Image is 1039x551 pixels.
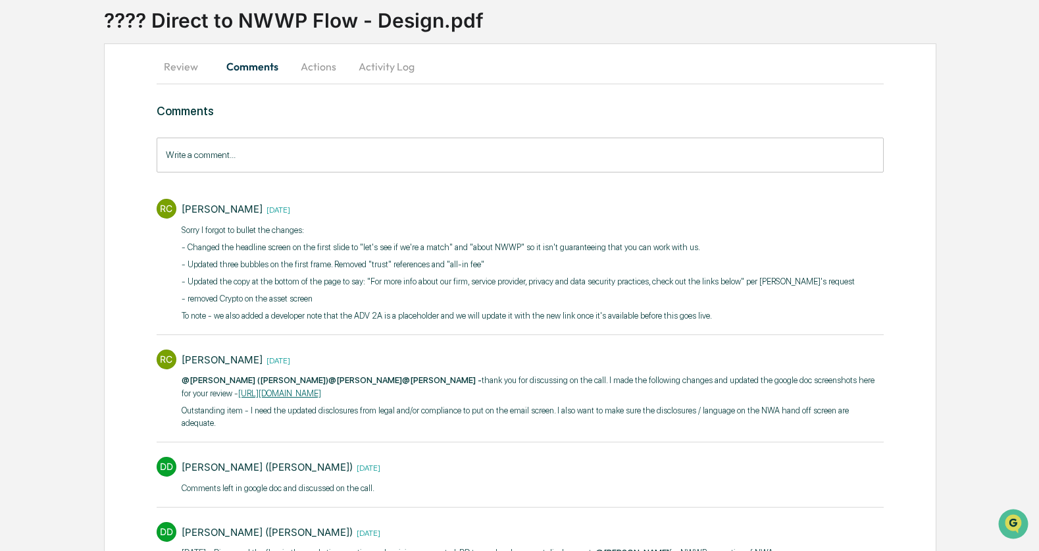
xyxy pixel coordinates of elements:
div: Start new chat [45,101,216,114]
time: Friday, September 5, 2025 at 12:02:52 PM EDT [353,461,380,473]
div: RC [157,350,176,369]
button: Activity Log [348,51,425,82]
img: 1746055101610-c473b297-6a78-478c-a979-82029cc54cd1 [13,101,37,124]
button: Actions [289,51,348,82]
div: RC [157,199,176,219]
p: - Updated three bubbles on the first frame. Removed "trust" references and "all-in fee" [182,258,855,271]
span: Pylon [131,223,159,233]
button: Start new chat [224,105,240,120]
iframe: Open customer support [997,508,1032,543]
time: Friday, September 5, 2025 at 12:02:21 PM EDT [353,527,380,538]
p: To note - we also added a developer note that the ADV 2A is a placeholder and we will update it w... [182,309,855,323]
span: @[PERSON_NAME]@[PERSON_NAME] - [328,375,482,385]
div: [PERSON_NAME] [182,203,263,215]
span: @[PERSON_NAME] ([PERSON_NAME]) [182,375,328,385]
p: - Changed the headline screen on the first slide to "let's see if we're a match" and "about NWWP"... [182,241,855,254]
div: 🔎 [13,192,24,203]
p: ​ thank you for discussing on the call. I made the following changes and updated the google doc s... [182,374,884,400]
h3: Comments [157,104,884,118]
p: - Updated the copy at the bottom of the page to say: "For more info about our firm, service provi... [182,275,855,288]
time: Friday, September 5, 2025 at 4:30:55 PM EDT [263,203,290,215]
a: Powered byPylon [93,223,159,233]
div: [PERSON_NAME] ([PERSON_NAME]) [182,526,353,538]
a: 🖐️Preclearance [8,161,90,184]
a: [URL][DOMAIN_NAME] [238,388,321,398]
div: 🖐️ [13,167,24,178]
button: Comments [216,51,289,82]
p: Sorry I forgot to bullet the changes: [182,224,855,237]
div: DD [157,457,176,477]
div: [PERSON_NAME] ([PERSON_NAME]) [182,461,353,473]
span: Data Lookup [26,191,83,204]
p: - removed Crypto on the asset screen [182,292,855,305]
div: We're available if you need us! [45,114,166,124]
span: Attestations [109,166,163,179]
div: 🗄️ [95,167,106,178]
a: 🗄️Attestations [90,161,168,184]
p: Outstanding item - I need the updated disclosures from legal and/or compliance to put on the emai... [182,404,884,430]
a: 🔎Data Lookup [8,186,88,209]
div: secondary tabs example [157,51,884,82]
p: How can we help? [13,28,240,49]
div: DD [157,522,176,542]
div: [PERSON_NAME] [182,354,263,366]
time: Friday, September 5, 2025 at 4:27:51 PM EDT [263,354,290,365]
p: Comments left in google doc and discussed on the call.​ [182,482,380,495]
span: Preclearance [26,166,85,179]
button: Review [157,51,216,82]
